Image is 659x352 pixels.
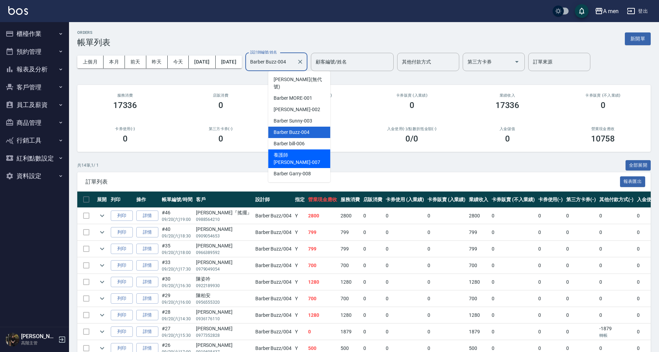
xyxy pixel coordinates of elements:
[537,241,565,257] td: 0
[306,307,339,323] td: 1280
[564,208,598,224] td: 0
[426,224,468,241] td: 0
[339,307,362,323] td: 1280
[196,242,252,250] div: [PERSON_NAME]
[86,178,620,185] span: 訂單列表
[162,266,193,272] p: 09/20 (六) 17:30
[426,324,468,340] td: 0
[196,275,252,283] div: 陳姿吟
[254,291,293,307] td: Barber Buzz /004
[467,324,490,340] td: 1879
[537,208,565,224] td: 0
[3,114,66,132] button: 商品管理
[97,277,107,287] button: expand row
[426,192,468,208] th: 卡券販賣 (入業績)
[537,192,565,208] th: 卡券使用(-)
[362,208,384,224] td: 0
[306,224,339,241] td: 799
[3,131,66,149] button: 行銷工具
[160,274,194,290] td: #30
[86,127,165,131] h2: 卡券使用(-)
[490,324,536,340] td: 0
[384,241,426,257] td: 0
[97,227,107,237] button: expand row
[362,192,384,208] th: 店販消費
[77,38,110,47] h3: 帳單列表
[490,307,536,323] td: 0
[362,257,384,274] td: 0
[339,291,362,307] td: 700
[196,299,252,305] p: 0956555320
[136,211,158,221] a: 詳情
[136,326,158,337] a: 詳情
[306,192,339,208] th: 營業現金應收
[564,291,598,307] td: 0
[3,25,66,43] button: 櫃檯作業
[274,129,309,136] span: Barber Buzz -004
[218,134,223,144] h3: 0
[3,43,66,61] button: 預約管理
[254,192,293,208] th: 設計師
[274,117,312,125] span: Barber Sunny -003
[254,307,293,323] td: Barber Buzz /004
[295,57,305,67] button: Clear
[625,35,651,42] a: 新開單
[490,257,536,274] td: 0
[306,241,339,257] td: 799
[123,134,128,144] h3: 0
[97,244,107,254] button: expand row
[162,283,193,289] p: 09/20 (六) 16:30
[254,241,293,257] td: Barber Buzz /004
[196,250,252,256] p: 0966389592
[293,224,306,241] td: Y
[196,266,252,272] p: 0979049054
[254,208,293,224] td: Barber Buzz /004
[426,257,468,274] td: 0
[564,274,598,290] td: 0
[189,56,215,68] button: [DATE]
[339,274,362,290] td: 1280
[495,100,520,110] h3: 17336
[362,307,384,323] td: 0
[21,333,56,340] h5: [PERSON_NAME]
[537,224,565,241] td: 0
[109,192,135,208] th: 列印
[274,95,312,102] span: Barber MORE -001
[564,241,598,257] td: 0
[620,178,646,185] a: 報表匯出
[97,310,107,320] button: expand row
[362,291,384,307] td: 0
[3,167,66,185] button: 資料設定
[3,78,66,96] button: 客戶管理
[467,307,490,323] td: 1280
[77,56,104,68] button: 上個月
[160,291,194,307] td: #29
[467,274,490,290] td: 1280
[384,257,426,274] td: 0
[384,192,426,208] th: 卡券使用 (入業績)
[196,259,252,266] div: [PERSON_NAME]
[564,224,598,241] td: 0
[598,291,636,307] td: 0
[136,277,158,287] a: 詳情
[196,209,252,216] div: [PERSON_NAME]『搖擺』
[339,224,362,241] td: 799
[468,93,547,98] h2: 業績收入
[339,192,362,208] th: 服務消費
[293,241,306,257] td: Y
[196,292,252,299] div: 陳柏安
[216,56,242,68] button: [DATE]
[467,257,490,274] td: 700
[563,127,642,131] h2: 營業現金應收
[505,134,510,144] h3: 0
[196,342,252,349] div: [PERSON_NAME]
[575,4,589,18] button: save
[372,127,451,131] h2: 入金使用(-) /點數折抵金額(-)
[181,93,260,98] h2: 店販消費
[467,208,490,224] td: 2800
[591,134,615,144] h3: 10758
[104,56,125,68] button: 本月
[111,227,133,238] button: 列印
[306,324,339,340] td: 0
[490,192,536,208] th: 卡券販賣 (不入業績)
